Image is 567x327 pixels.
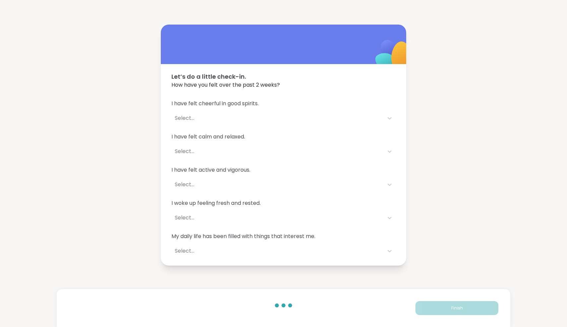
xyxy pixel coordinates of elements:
[451,305,463,311] span: Finish
[171,199,396,207] span: I woke up feeling fresh and rested.
[171,72,396,81] span: Let’s do a little check-in.
[360,23,426,89] img: ShareWell Logomark
[171,81,396,89] span: How have you felt over the past 2 weeks?
[171,166,396,174] span: I have felt active and vigorous.
[415,301,498,315] button: Finish
[171,100,396,108] span: I have felt cheerful in good spirits.
[175,147,380,155] div: Select...
[171,232,396,240] span: My daily life has been filled with things that interest me.
[175,181,380,189] div: Select...
[171,133,396,141] span: I have felt calm and relaxed.
[175,247,380,255] div: Select...
[175,214,380,222] div: Select...
[175,114,380,122] div: Select...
